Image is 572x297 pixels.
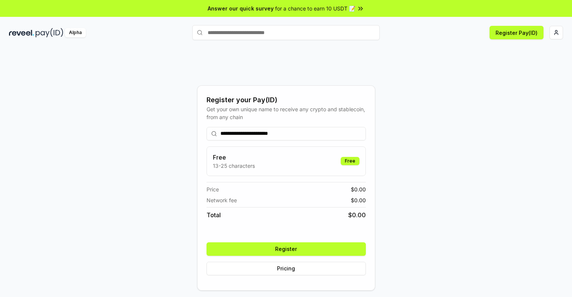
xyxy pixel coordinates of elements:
[341,157,359,165] div: Free
[9,28,34,37] img: reveel_dark
[348,210,366,219] span: $ 0.00
[207,262,366,275] button: Pricing
[207,105,366,121] div: Get your own unique name to receive any crypto and stablecoin, from any chain
[207,210,221,219] span: Total
[207,95,366,105] div: Register your Pay(ID)
[275,4,355,12] span: for a chance to earn 10 USDT 📝
[351,185,366,193] span: $ 0.00
[207,196,237,204] span: Network fee
[490,26,544,39] button: Register Pay(ID)
[351,196,366,204] span: $ 0.00
[208,4,274,12] span: Answer our quick survey
[36,28,63,37] img: pay_id
[213,162,255,170] p: 13-25 characters
[65,28,86,37] div: Alpha
[207,185,219,193] span: Price
[207,242,366,256] button: Register
[213,153,255,162] h3: Free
